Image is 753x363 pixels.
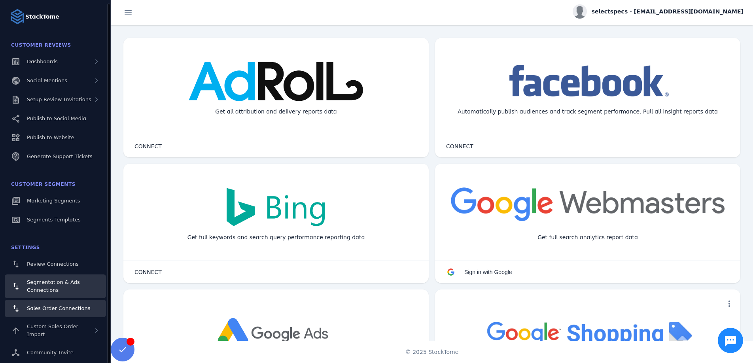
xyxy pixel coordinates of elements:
[573,4,744,19] button: selectspecs - [EMAIL_ADDRESS][DOMAIN_NAME]
[27,78,67,83] span: Social Mentions
[134,269,162,275] span: CONNECT
[27,261,79,267] span: Review Connections
[221,187,331,227] img: bing.png
[27,134,74,140] span: Publish to Website
[25,13,59,21] strong: StackTome
[464,269,512,275] span: Sign in with Google
[27,153,93,159] span: Generate Support Tickets
[11,245,40,250] span: Settings
[5,255,106,273] a: Review Connections
[482,313,694,353] img: googleshopping.png
[5,192,106,210] a: Marketing Segments
[504,62,672,101] img: facebook.png
[5,129,106,146] a: Publish to Website
[451,101,724,122] div: Automatically publish audiences and track segment performance. Pull all insight reports data
[405,348,459,356] span: © 2025 StackTome
[438,138,481,154] button: CONNECT
[438,264,520,280] button: Sign in with Google
[127,138,170,154] button: CONNECT
[27,279,80,293] span: Segmentation & Ads Connections
[5,211,106,229] a: Segments Templates
[189,62,363,101] img: ad_roll.svg
[11,42,71,48] span: Customer Reviews
[9,9,25,25] img: Logo image
[27,323,78,337] span: Custom Sales Order Import
[27,59,58,64] span: Dashboards
[446,144,473,149] span: CONNECT
[209,101,343,122] div: Get all attribution and delivery reports data
[451,187,725,221] img: webmasters.png
[11,181,76,187] span: Customer Segments
[27,217,81,223] span: Segments Templates
[531,227,644,248] div: Get full search analytics report data
[213,313,339,353] img: adsgoogle.png
[27,305,90,311] span: Sales Order Connections
[27,350,74,355] span: Community Invite
[5,110,106,127] a: Publish to Social Media
[5,274,106,298] a: Segmentation & Ads Connections
[27,198,80,204] span: Marketing Segments
[573,4,587,19] img: profile.jpg
[27,115,86,121] span: Publish to Social Media
[181,227,371,248] div: Get full keywords and search query performance reporting data
[592,8,744,16] span: selectspecs - [EMAIL_ADDRESS][DOMAIN_NAME]
[5,300,106,317] a: Sales Order Connections
[721,296,737,312] button: more
[127,264,170,280] button: CONNECT
[27,96,91,102] span: Setup Review Invitations
[5,344,106,361] a: Community Invite
[5,148,106,165] a: Generate Support Tickets
[134,144,162,149] span: CONNECT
